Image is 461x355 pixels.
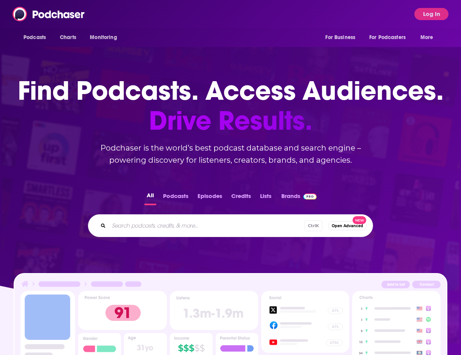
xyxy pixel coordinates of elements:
span: New [353,216,366,224]
span: For Business [325,32,355,43]
h2: Podchaser is the world’s best podcast database and search engine – powering discovery for listene... [79,142,382,166]
img: Podcast Insights Power score [78,291,167,330]
span: Charts [60,32,76,43]
button: Open AdvancedNew [328,221,367,230]
img: Podcast Insights Header [20,280,440,291]
span: Monitoring [90,32,117,43]
h1: Find Podcasts. Access Audiences. [18,76,444,136]
span: More [420,32,433,43]
a: BrandsPodchaser Pro [281,190,317,205]
span: Podcasts [24,32,46,43]
span: Open Advanced [332,224,363,228]
img: Podcast Socials [261,291,349,353]
button: Episodes [195,190,224,205]
button: Log In [414,8,448,20]
button: All [144,190,156,205]
button: open menu [364,30,417,45]
button: open menu [415,30,443,45]
img: Podchaser - Follow, Share and Rate Podcasts [13,7,85,21]
button: Lists [258,190,274,205]
button: open menu [85,30,127,45]
span: For Podcasters [369,32,406,43]
button: Podcasts [161,190,191,205]
div: Search podcasts, credits, & more... [88,214,373,237]
img: Podchaser Pro [303,193,317,199]
span: Ctrl K [304,220,322,231]
img: Podcast Insights Listens [170,291,259,330]
button: open menu [18,30,56,45]
button: open menu [320,30,365,45]
span: Drive Results. [18,106,444,136]
a: Charts [55,30,81,45]
input: Search podcasts, credits, & more... [109,220,304,232]
button: Credits [229,190,253,205]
